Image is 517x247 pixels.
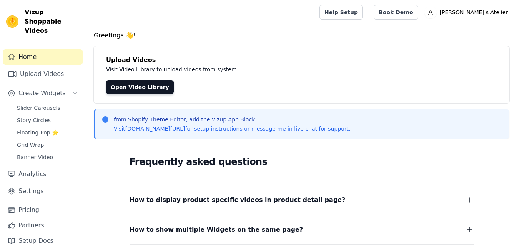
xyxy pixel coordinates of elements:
a: Upload Videos [3,66,83,82]
button: A [PERSON_NAME]'s Atelier [424,5,511,19]
a: Partners [3,218,83,233]
a: Grid Wrap [12,139,83,150]
span: Banner Video [17,153,53,161]
h4: Greetings 👋! [94,31,509,40]
img: Vizup [6,15,18,28]
a: Book Demo [374,5,418,20]
button: Create Widgets [3,86,83,101]
a: Analytics [3,166,83,182]
p: Visit for setup instructions or message me in live chat for support. [114,125,350,133]
a: Slider Carousels [12,102,83,113]
h4: Upload Videos [106,55,497,65]
span: Create Widgets [18,89,66,98]
span: Grid Wrap [17,141,44,149]
a: Floating-Pop ⭐ [12,127,83,138]
button: How to show multiple Widgets on the same page? [130,224,474,235]
span: How to show multiple Widgets on the same page? [130,224,303,235]
span: Slider Carousels [17,104,60,112]
span: How to display product specific videos in product detail page? [130,195,346,205]
span: Story Circles [17,116,51,124]
p: from Shopify Theme Editor, add the Vizup App Block [114,116,350,123]
span: Floating-Pop ⭐ [17,129,58,136]
a: Story Circles [12,115,83,126]
text: A [428,8,433,16]
a: Settings [3,183,83,199]
h2: Frequently asked questions [130,154,474,170]
p: Visit Video Library to upload videos from system [106,65,451,74]
span: Vizup Shoppable Videos [25,8,80,35]
a: Open Video Library [106,80,174,94]
p: [PERSON_NAME]'s Atelier [437,5,511,19]
button: How to display product specific videos in product detail page? [130,195,474,205]
a: [DOMAIN_NAME][URL] [125,126,185,132]
a: Pricing [3,202,83,218]
a: Home [3,49,83,65]
a: Help Setup [319,5,363,20]
a: Banner Video [12,152,83,163]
